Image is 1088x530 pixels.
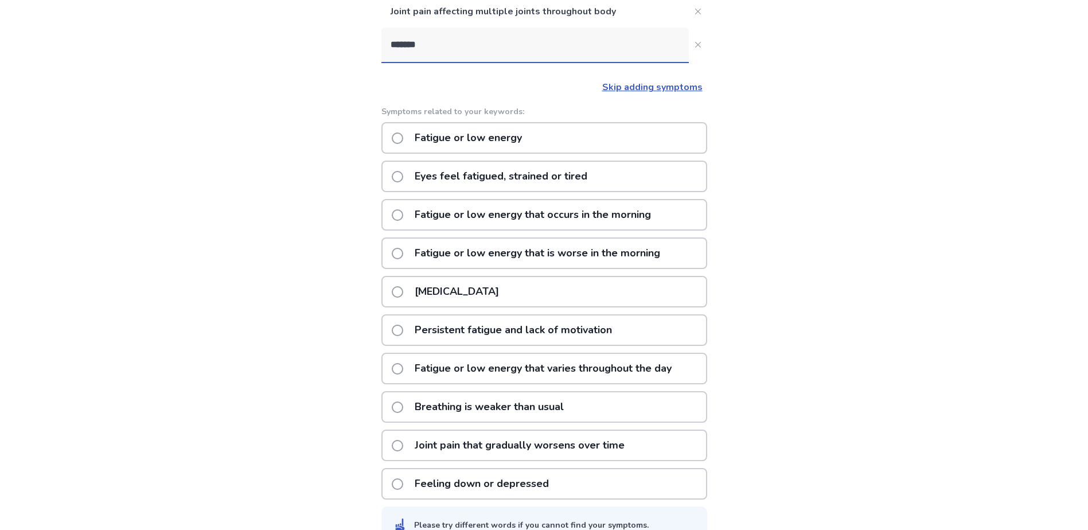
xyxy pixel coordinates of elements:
[381,106,707,118] p: Symptoms related to your keywords:
[408,162,594,191] p: Eyes feel fatigued, strained or tired
[408,469,556,498] p: Feeling down or depressed
[408,123,529,153] p: Fatigue or low energy
[689,2,707,21] button: Close
[408,200,658,229] p: Fatigue or low energy that occurs in the morning
[408,431,631,460] p: Joint pain that gradually worsens over time
[408,239,667,268] p: Fatigue or low energy that is worse in the morning
[408,392,571,422] p: Breathing is weaker than usual
[408,354,678,383] p: Fatigue or low energy that varies throughout the day
[689,36,707,54] button: Close
[602,81,703,93] a: Skip adding symptoms
[408,277,506,306] p: [MEDICAL_DATA]
[381,28,689,62] input: Close
[408,315,619,345] p: Persistent fatigue and lack of motivation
